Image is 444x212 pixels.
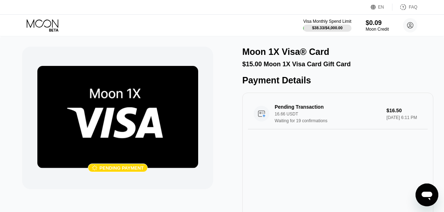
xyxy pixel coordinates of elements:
div: $0.09Moon Credit [366,19,389,32]
div: $38.33 / $4,000.00 [312,26,343,30]
div: Visa Monthly Spend Limit$38.33/$4,000.00 [303,19,351,32]
div: Moon 1X Visa® Card [242,47,329,57]
div: EN [371,4,392,11]
div: Pending Transaction [275,104,381,110]
div: Payment Details [242,75,433,86]
div: Moon Credit [366,27,389,32]
div: [DATE] 6:11 PM [386,115,422,120]
div:  [92,165,97,171]
div: Pending payment [100,165,144,171]
div: $16.50 [386,108,422,113]
div: FAQ [392,4,417,11]
div: Pending Transaction16.66 USDTWaiting for 19 confirmations$16.50[DATE] 6:11 PM [248,98,428,129]
div: $15.00 Moon 1X Visa Card Gift Card [242,61,433,68]
div: EN [378,5,384,10]
div: 16.66 USDT [275,112,389,117]
iframe: Button to launch messaging window, conversation in progress [416,183,438,206]
div: FAQ [409,5,417,10]
div: Visa Monthly Spend Limit [303,19,351,24]
div: $0.09 [366,19,389,27]
div: Waiting for 19 confirmations [275,118,389,123]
